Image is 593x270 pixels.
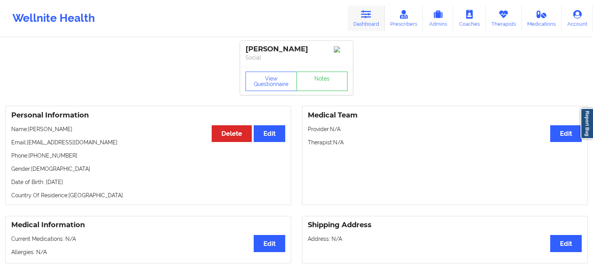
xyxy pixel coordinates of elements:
h3: Shipping Address [308,221,582,230]
p: Name: [PERSON_NAME] [11,125,285,133]
p: Country Of Residence: [GEOGRAPHIC_DATA] [11,191,285,199]
a: Therapists [486,5,522,31]
a: Prescribers [385,5,423,31]
button: Edit [254,235,285,252]
p: Phone: [PHONE_NUMBER] [11,152,285,160]
p: Allergies: N/A [11,248,285,256]
div: [PERSON_NAME] [246,45,347,54]
a: Dashboard [347,5,385,31]
img: Image%2Fplaceholer-image.png [334,46,347,53]
button: View Questionnaire [246,72,297,91]
a: Coaches [453,5,486,31]
p: Date of Birth: [DATE] [11,178,285,186]
p: Current Medications: N/A [11,235,285,243]
p: Gender: [DEMOGRAPHIC_DATA] [11,165,285,173]
p: Provider: N/A [308,125,582,133]
p: Social [246,54,347,61]
a: Account [561,5,593,31]
p: Address: N/A [308,235,582,243]
p: Email: [EMAIL_ADDRESS][DOMAIN_NAME] [11,139,285,146]
h3: Medical Team [308,111,582,120]
button: Edit [550,235,582,252]
p: Therapist: N/A [308,139,582,146]
h3: Medical Information [11,221,285,230]
button: Edit [550,125,582,142]
a: Report Bug [581,108,593,139]
button: Delete [212,125,252,142]
a: Admins [423,5,453,31]
a: Medications [522,5,562,31]
h3: Personal Information [11,111,285,120]
button: Edit [254,125,285,142]
a: Notes [296,72,348,91]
